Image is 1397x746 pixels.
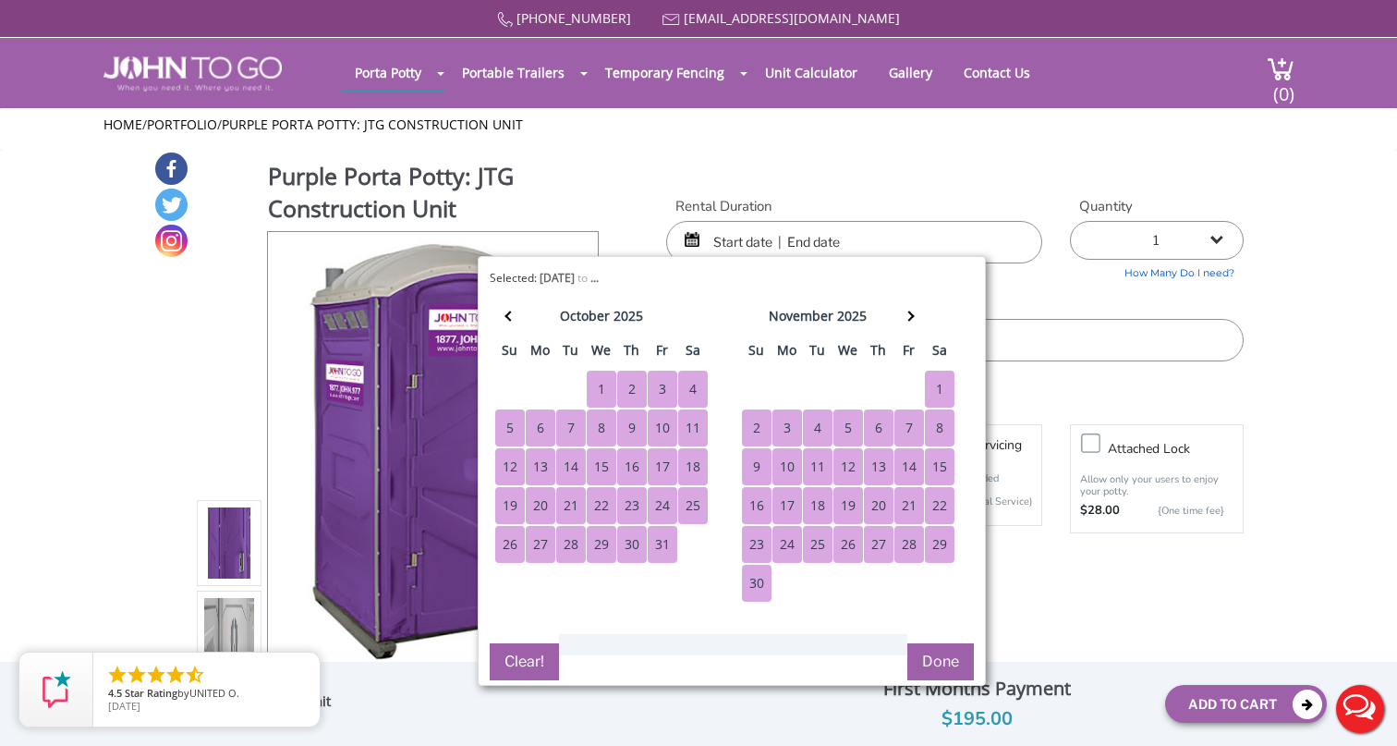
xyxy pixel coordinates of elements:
[950,55,1044,91] a: Contact Us
[617,526,647,563] div: 30
[490,643,559,680] button: Clear!
[617,448,647,485] div: 16
[577,270,588,286] span: to
[925,410,954,446] div: 8
[494,337,525,371] th: su
[742,448,771,485] div: 9
[108,699,140,713] span: [DATE]
[1080,473,1233,497] p: Allow only your users to enjoy your potty.
[556,448,586,485] div: 14
[924,337,954,371] th: sa
[1272,67,1294,106] span: (0)
[125,686,177,700] span: Star Rating
[837,303,867,329] div: 2025
[516,9,631,27] a: [PHONE_NUMBER]
[189,686,239,700] span: UNITED O.
[678,487,708,524] div: 25
[803,487,832,524] div: 18
[495,487,525,524] div: 19
[684,9,900,27] a: [EMAIL_ADDRESS][DOMAIN_NAME]
[526,448,555,485] div: 13
[771,337,802,371] th: mo
[556,410,586,446] div: 7
[617,371,647,408] div: 2
[556,487,586,524] div: 21
[648,371,677,408] div: 3
[108,686,122,700] span: 4.5
[742,410,771,446] div: 2
[106,664,128,686] li: 
[833,526,863,563] div: 26
[495,526,525,563] div: 26
[803,410,832,446] div: 4
[448,55,578,91] a: Portable Trailers
[490,270,537,286] span: Selected:
[894,448,924,485] div: 14
[875,55,946,91] a: Gallery
[864,410,893,446] div: 6
[587,526,616,563] div: 29
[741,337,771,371] th: su
[648,448,677,485] div: 17
[894,526,924,563] div: 28
[1323,672,1397,746] button: Live Chat
[560,303,610,329] div: october
[556,526,586,563] div: 28
[925,371,954,408] div: 1
[678,448,708,485] div: 18
[864,448,893,485] div: 13
[525,337,555,371] th: mo
[678,410,708,446] div: 11
[613,303,643,329] div: 2025
[1108,437,1252,460] h3: Attached lock
[540,270,575,286] b: [DATE]
[803,448,832,485] div: 11
[103,116,142,133] a: Home
[1165,685,1327,723] button: Add To Cart
[497,12,513,28] img: Call
[666,197,1042,216] label: Rental Duration
[268,160,601,229] h1: Purple Porta Potty: JTG Construction Unit
[769,303,833,329] div: november
[145,664,167,686] li: 
[587,487,616,524] div: 22
[155,189,188,221] a: Twitter
[164,664,187,686] li: 
[1070,260,1244,281] a: How Many Do I need?
[587,448,616,485] div: 15
[648,526,677,563] div: 31
[1129,502,1224,520] p: {One time fee}
[526,526,555,563] div: 27
[772,526,802,563] div: 24
[591,55,738,91] a: Temporary Fencing
[925,526,954,563] div: 29
[863,337,893,371] th: th
[526,410,555,446] div: 6
[648,487,677,524] div: 24
[772,487,802,524] div: 17
[341,55,435,91] a: Porta Potty
[587,410,616,446] div: 8
[555,337,586,371] th: tu
[155,225,188,257] a: Instagram
[587,371,616,408] div: 1
[38,671,75,708] img: Review Rating
[1070,197,1244,216] label: Quantity
[802,337,832,371] th: tu
[586,337,616,371] th: we
[590,270,599,286] b: ...
[803,526,832,563] div: 25
[832,337,863,371] th: we
[772,410,802,446] div: 3
[833,410,863,446] div: 5
[751,55,871,91] a: Unit Calculator
[802,673,1151,704] div: First Months Payment
[616,337,647,371] th: th
[833,487,863,524] div: 19
[772,448,802,485] div: 10
[662,14,680,26] img: Mail
[678,371,708,408] div: 4
[526,487,555,524] div: 20
[103,56,282,92] img: JOHN to go
[864,487,893,524] div: 20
